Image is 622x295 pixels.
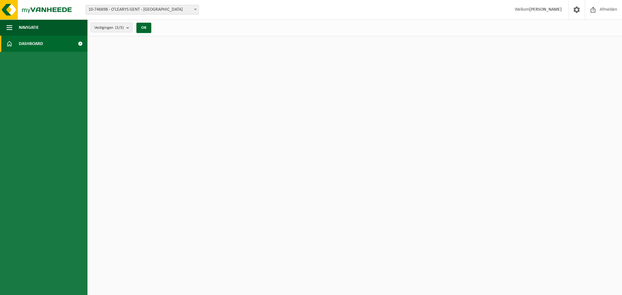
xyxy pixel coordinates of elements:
strong: [PERSON_NAME] [529,7,562,12]
button: Vestigingen(3/3) [91,23,132,32]
span: Navigatie [19,19,39,36]
button: OK [136,23,151,33]
span: 10-746698 - O'LEARYS GENT - GENT [86,5,199,14]
span: Dashboard [19,36,43,52]
span: 10-746698 - O'LEARYS GENT - GENT [86,5,199,15]
span: Vestigingen [94,23,124,33]
count: (3/3) [115,26,124,30]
